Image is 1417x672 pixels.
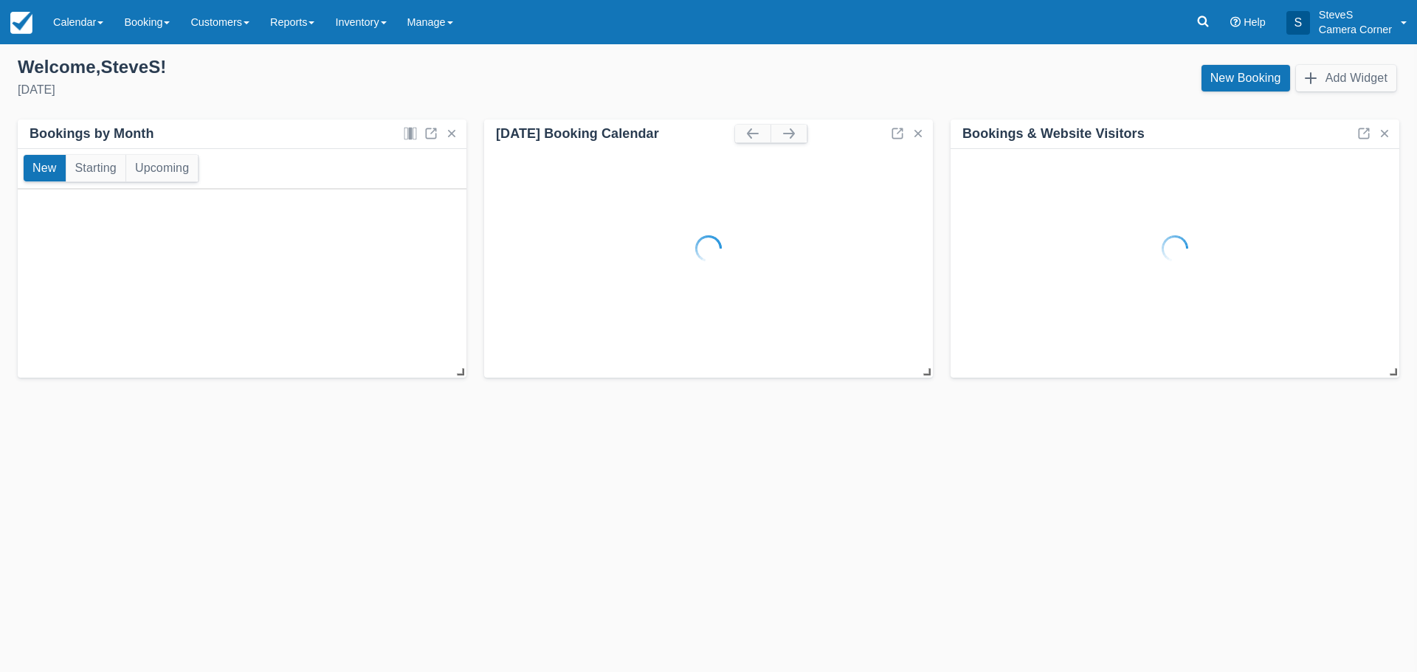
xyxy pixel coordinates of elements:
button: Upcoming [126,155,198,181]
button: Add Widget [1296,65,1396,91]
div: [DATE] [18,81,697,99]
div: S [1286,11,1310,35]
a: New Booking [1201,65,1290,91]
img: checkfront-main-nav-mini-logo.png [10,12,32,34]
span: Help [1244,16,1266,28]
button: New [24,155,66,181]
p: SteveS [1319,7,1392,22]
i: Help [1230,17,1241,27]
button: Starting [66,155,125,181]
p: Camera Corner [1319,22,1392,37]
div: Bookings by Month [30,125,154,142]
div: Welcome , SteveS ! [18,56,697,78]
